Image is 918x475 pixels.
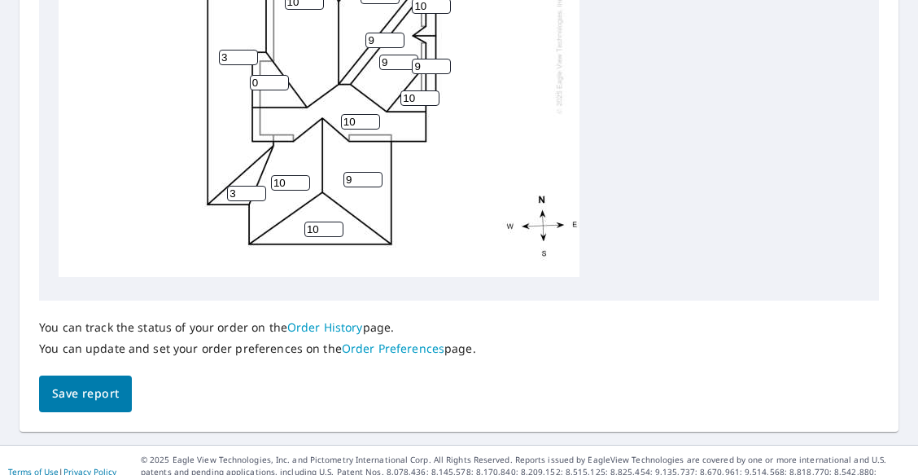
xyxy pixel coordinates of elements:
[39,320,476,335] p: You can track the status of your order on the page.
[52,384,119,404] span: Save report
[342,341,444,356] a: Order Preferences
[287,319,363,335] a: Order History
[39,341,476,356] p: You can update and set your order preferences on the page.
[39,376,132,412] button: Save report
